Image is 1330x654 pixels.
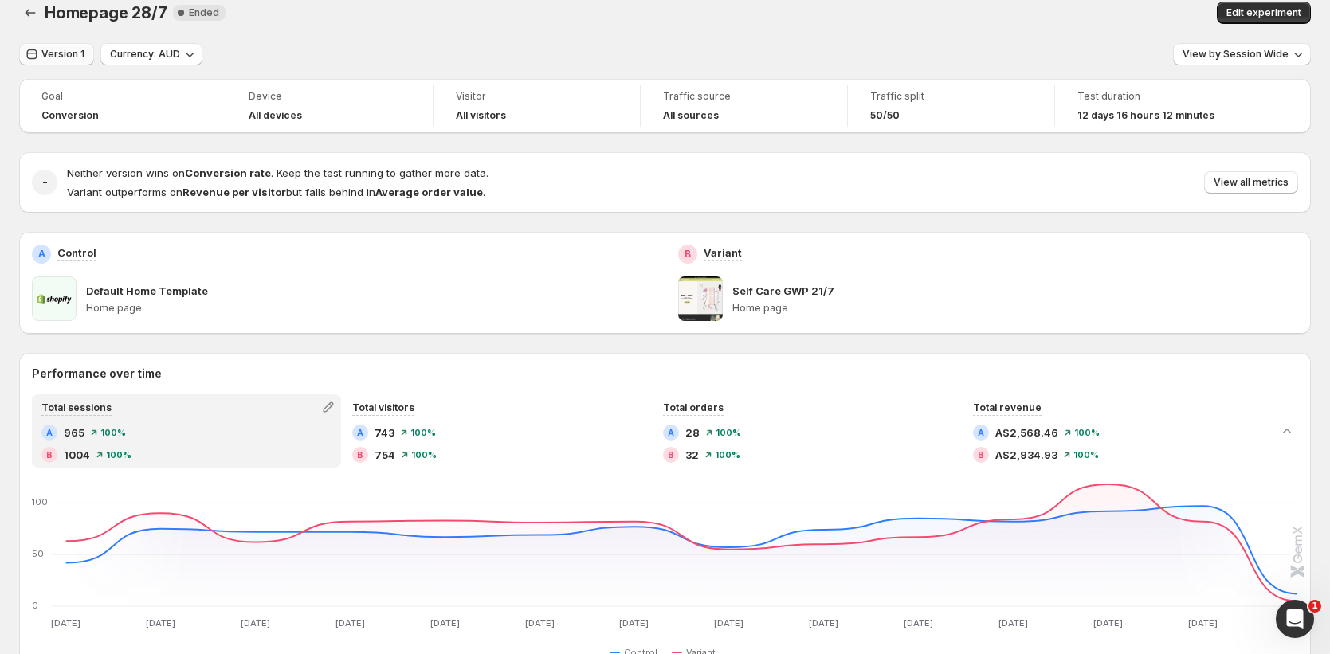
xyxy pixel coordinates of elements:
span: Total orders [663,401,724,413]
img: Self Care GWP 21/7 [678,276,723,321]
span: Traffic split [870,90,1032,103]
span: 28 [685,425,700,441]
h2: A [357,428,363,437]
text: [DATE] [241,617,270,629]
text: [DATE] [51,617,80,629]
h2: B [357,450,363,460]
span: Conversion [41,109,99,122]
text: 0 [32,600,38,611]
span: Visitor [456,90,618,103]
span: Total visitors [352,401,414,413]
span: 754 [375,447,395,463]
button: Currency: AUD [100,43,202,65]
span: 100 % [106,450,131,460]
text: [DATE] [998,617,1028,629]
span: 100 % [1074,428,1100,437]
h4: All devices [249,109,302,122]
span: View by: Session Wide [1183,48,1289,61]
text: [DATE] [430,617,460,629]
span: 100 % [1073,450,1099,460]
p: Variant [704,245,742,260]
span: Homepage 28/7 [45,3,167,22]
a: Traffic sourceAll sources [663,88,825,123]
h2: A [46,428,53,437]
strong: Average order value [375,186,483,198]
span: 100 % [716,428,741,437]
span: Traffic source [663,90,825,103]
text: [DATE] [146,617,175,629]
h2: B [668,450,674,460]
span: 50/50 [870,109,900,122]
span: Version 1 [41,48,84,61]
h2: B [685,248,691,260]
span: Total revenue [973,401,1042,413]
span: 32 [685,447,699,463]
p: Home page [732,302,1298,315]
strong: Conversion rate [185,166,271,179]
a: GoalConversion [41,88,203,123]
span: View all metrics [1214,176,1289,189]
span: Test duration [1077,90,1240,103]
span: 743 [375,425,394,441]
span: 100 % [410,428,436,437]
span: Total sessions [41,401,112,413]
span: 100 % [715,450,740,460]
text: [DATE] [619,617,649,629]
button: Collapse chart [1276,420,1298,442]
h4: All visitors [456,109,506,122]
h2: A [38,248,45,260]
h2: A [668,428,674,437]
span: Ended [189,6,219,19]
span: A$2,568.46 [995,425,1058,441]
text: [DATE] [525,617,555,629]
text: [DATE] [1188,617,1218,629]
button: Edit experiment [1217,2,1311,24]
span: 1 [1308,600,1321,613]
p: Self Care GWP 21/7 [732,283,834,299]
text: 100 [32,496,48,507]
span: 100 % [411,450,437,460]
span: Edit experiment [1226,6,1301,19]
text: 50 [32,548,44,559]
span: 1004 [64,447,90,463]
a: Test duration12 days 16 hours 12 minutes [1077,88,1240,123]
text: [DATE] [714,617,743,629]
button: Back [19,2,41,24]
span: Variant outperforms on but falls behind in . [67,186,485,198]
text: [DATE] [809,617,838,629]
p: Default Home Template [86,283,208,299]
span: 965 [64,425,84,441]
span: Goal [41,90,203,103]
h2: - [42,174,48,190]
span: 100 % [100,428,126,437]
button: View all metrics [1204,171,1298,194]
p: Home page [86,302,652,315]
span: A$2,934.93 [995,447,1057,463]
text: [DATE] [1093,617,1123,629]
a: Traffic split50/50 [870,88,1032,123]
iframe: Intercom live chat [1276,600,1314,638]
h2: B [978,450,984,460]
h2: Performance over time [32,366,1298,382]
button: View by:Session Wide [1173,43,1311,65]
p: Control [57,245,96,260]
text: [DATE] [335,617,365,629]
h2: B [46,450,53,460]
span: Currency: AUD [110,48,180,61]
strong: Revenue per visitor [182,186,286,198]
h2: A [978,428,984,437]
span: Device [249,90,410,103]
span: 12 days 16 hours 12 minutes [1077,109,1214,122]
h4: All sources [663,109,719,122]
button: Version 1 [19,43,94,65]
span: Neither version wins on . Keep the test running to gather more data. [67,166,488,179]
img: Default Home Template [32,276,77,321]
a: DeviceAll devices [249,88,410,123]
text: [DATE] [904,617,933,629]
a: VisitorAll visitors [456,88,618,123]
